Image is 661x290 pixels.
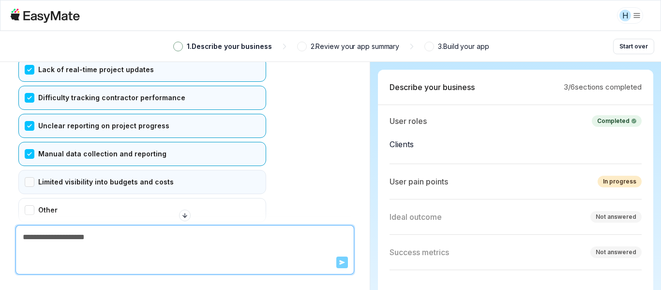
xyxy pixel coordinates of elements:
div: Not answered [596,213,636,221]
div: In progress [603,177,636,186]
p: Success metrics [390,246,449,258]
p: Describe your business [390,81,475,93]
button: Start over [613,39,654,54]
p: 2 . Review your app summary [311,41,400,52]
p: Clients [390,137,642,152]
p: 1 . Describe your business [187,41,272,52]
p: 3 / 6 sections completed [564,82,642,93]
p: User roles [390,115,427,127]
p: Ideal outcome [390,211,442,223]
div: Not answered [596,248,636,257]
p: User pain points [390,176,448,187]
div: Completed [597,117,636,125]
p: 3 . Build your app [438,41,489,52]
div: H [619,10,631,21]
